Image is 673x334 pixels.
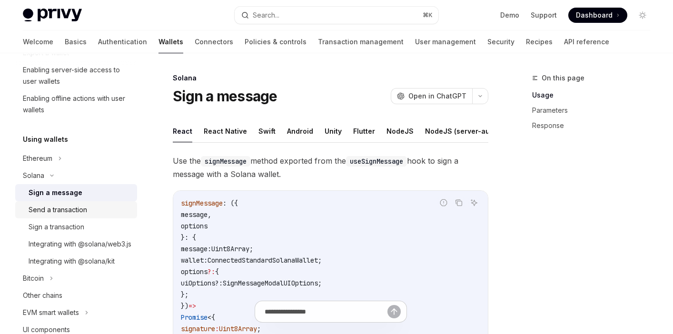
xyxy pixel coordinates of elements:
[23,9,82,22] img: light logo
[29,238,131,250] div: Integrating with @solana/web3.js
[500,10,519,20] a: Demo
[245,30,307,53] a: Policies & controls
[15,287,137,304] a: Other chains
[215,267,219,276] span: {
[23,30,53,53] a: Welcome
[23,64,131,87] div: Enabling server-side access to user wallets
[253,10,279,21] div: Search...
[173,154,488,181] span: Use the method exported from the hook to sign a message with a Solana wallet.
[15,253,137,270] a: Integrating with @solana/kit
[181,256,204,265] span: wallet
[29,204,87,216] div: Send a transaction
[23,290,62,301] div: Other chains
[318,279,322,287] span: ;
[158,30,183,53] a: Wallets
[181,267,208,276] span: options
[201,156,250,167] code: signMessage
[23,273,44,284] div: Bitcoin
[219,279,223,287] span: :
[23,153,52,164] div: Ethereum
[223,279,318,287] span: SignMessageModalUIOptions
[287,120,313,142] button: Android
[532,118,658,133] a: Response
[425,120,499,142] button: NodeJS (server-auth)
[181,222,208,230] span: options
[23,134,68,145] h5: Using wallets
[542,72,584,84] span: On this page
[318,256,322,265] span: ;
[23,93,131,116] div: Enabling offline actions with user wallets
[437,196,450,209] button: Report incorrect code
[208,267,215,276] span: ?:
[15,201,137,218] a: Send a transaction
[526,30,553,53] a: Recipes
[568,8,627,23] a: Dashboard
[204,256,208,265] span: :
[532,88,658,103] a: Usage
[423,11,433,19] span: ⌘ K
[208,210,211,219] span: ,
[204,120,247,142] button: React Native
[65,30,87,53] a: Basics
[387,305,401,318] button: Send message
[29,187,82,198] div: Sign a message
[235,7,439,24] button: Search...⌘K
[211,245,249,253] span: Uint8Array
[181,279,219,287] span: uiOptions?
[325,120,342,142] button: Unity
[635,8,650,23] button: Toggle dark mode
[386,120,414,142] button: NodeJS
[487,30,515,53] a: Security
[453,196,465,209] button: Copy the contents from the code block
[23,307,79,318] div: EVM smart wallets
[15,184,137,201] a: Sign a message
[576,10,613,20] span: Dashboard
[195,30,233,53] a: Connectors
[173,88,277,105] h1: Sign a message
[564,30,609,53] a: API reference
[208,256,318,265] span: ConnectedStandardSolanaWallet
[532,103,658,118] a: Parameters
[173,120,192,142] button: React
[531,10,557,20] a: Support
[408,91,466,101] span: Open in ChatGPT
[29,221,84,233] div: Sign a transaction
[181,199,223,207] span: signMessage
[98,30,147,53] a: Authentication
[249,245,253,253] span: ;
[15,90,137,118] a: Enabling offline actions with user wallets
[353,120,375,142] button: Flutter
[29,255,115,267] div: Integrating with @solana/kit
[318,30,404,53] a: Transaction management
[23,170,44,181] div: Solana
[181,233,196,242] span: }: {
[181,290,188,299] span: };
[468,196,480,209] button: Ask AI
[223,199,238,207] span: : ({
[415,30,476,53] a: User management
[346,156,407,167] code: useSignMessage
[258,120,276,142] button: Swift
[181,210,208,219] span: message
[15,61,137,90] a: Enabling server-side access to user wallets
[391,88,472,104] button: Open in ChatGPT
[181,245,211,253] span: message:
[15,236,137,253] a: Integrating with @solana/web3.js
[173,73,488,83] div: Solana
[15,218,137,236] a: Sign a transaction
